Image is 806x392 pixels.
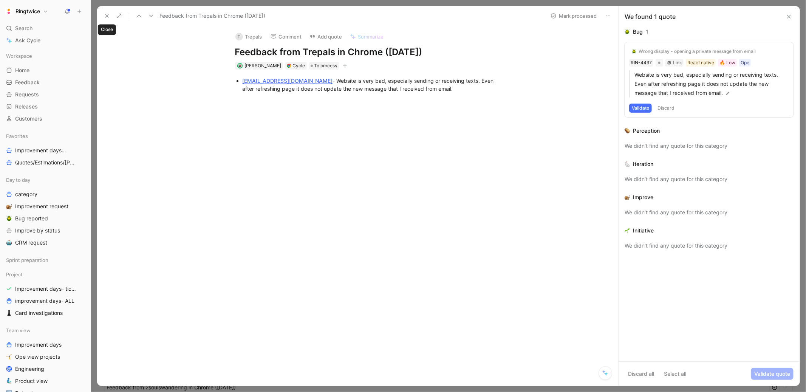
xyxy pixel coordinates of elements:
[6,203,12,209] img: 🐌
[3,269,88,319] div: ProjectImprovement days- tickets readyimprovement days- ALL♟️Card investigations
[629,104,652,113] button: Validate
[655,104,677,113] button: Discard
[5,202,14,211] button: 🐌
[625,368,657,380] button: Discard all
[15,353,60,361] span: Ope view projects
[6,378,12,384] img: 🧞‍♂️
[5,214,14,223] button: 🪲
[661,368,690,380] button: Select all
[347,31,387,42] button: Summarize
[3,174,88,248] div: Day to daycategory🐌Improvement request🪲Bug reportedImprove by status🤖CRM request
[634,70,789,98] p: Website is very bad, especially sending or receiving texts. Even after refreshing page it does no...
[6,240,12,246] img: 🤖
[625,141,794,150] div: We didn’t find any quote for this category
[3,189,88,200] a: category
[632,49,636,54] img: 🪲
[633,27,643,36] div: Bug
[309,62,339,70] div: To process
[6,215,12,222] img: 🪲
[15,309,63,317] span: Card investigations
[625,161,630,167] img: 🐇
[6,256,48,264] span: Sprint preparation
[15,377,48,385] span: Product view
[3,50,88,62] div: Workspace
[3,157,88,168] a: Quotes/Estimations/[PERSON_NAME]
[3,339,88,350] a: Improvement days
[3,295,88,307] a: improvement days- ALL
[5,308,14,318] button: ♟️
[15,79,40,86] span: Feedback
[15,341,62,349] span: Improvement days
[633,160,653,169] div: Iteration
[358,33,384,40] span: Summarize
[5,238,14,247] button: 🤖
[3,145,88,156] a: Improvement daysTeam view
[15,36,40,45] span: Ask Cycle
[3,6,50,17] button: RingtwiceRingtwice
[633,193,653,202] div: Improve
[625,195,630,200] img: 🐌
[293,62,305,70] div: Cycle
[547,11,600,21] button: Mark processed
[238,64,242,68] img: avatar
[3,77,88,88] a: Feedback
[3,23,88,34] div: Search
[6,271,23,278] span: Project
[15,227,60,234] span: Improve by status
[306,31,346,42] button: Add quote
[3,307,88,319] a: ♟️Card investigations
[15,147,72,155] span: Improvement days
[15,239,47,246] span: CRM request
[6,327,31,334] span: Team view
[15,8,40,15] h1: Ringtwice
[3,35,88,46] a: Ask Cycle
[625,12,676,21] div: We found 1 quote
[314,62,337,70] span: To process
[3,65,88,76] a: Home
[3,225,88,236] a: Improve by status
[3,213,88,224] a: 🪲Bug reported
[243,77,497,93] div: - Website is very bad, especially sending or receiving texts. Even after refreshing page it does ...
[15,203,68,210] span: Improvement request
[3,130,88,142] div: Favorites
[15,159,75,167] span: Quotes/Estimations/[PERSON_NAME]
[3,375,88,387] a: 🧞‍♂️Product view
[267,31,305,42] button: Comment
[159,11,265,20] span: Feedback from Trepals in Chrome ([DATE])
[751,368,794,380] button: Validate quote
[5,352,14,361] button: 🤸
[15,297,74,305] span: improvement days- ALL
[3,174,88,186] div: Day to day
[625,228,630,233] img: 🌱
[15,103,38,110] span: Releases
[243,77,333,84] a: [EMAIL_ADDRESS][DOMAIN_NAME]
[3,201,88,212] a: 🐌Improvement request
[235,46,497,58] h1: Feedback from Trepals in Chrome ([DATE])
[639,48,756,54] div: Wrong display - opening a private message from email
[625,29,630,34] img: 🪲
[6,354,12,360] img: 🤸
[3,101,88,112] a: Releases
[625,128,630,133] img: 🥔
[633,126,660,135] div: Perception
[15,67,29,74] span: Home
[6,310,12,316] img: ♟️
[3,269,88,280] div: Project
[6,132,28,140] span: Favorites
[633,226,654,235] div: Initiative
[3,254,88,268] div: Sprint preparation
[15,215,48,222] span: Bug reported
[5,377,14,386] button: 🧞‍♂️
[235,33,243,40] div: T
[15,24,32,33] span: Search
[232,31,266,42] button: TTrepals
[625,208,794,217] div: We didn’t find any quote for this category
[5,8,12,15] img: Ringtwice
[6,176,30,184] span: Day to day
[15,91,39,98] span: Requests
[15,285,79,293] span: Improvement days- tickets ready
[3,89,88,100] a: Requests
[625,175,794,184] div: We didn’t find any quote for this category
[3,237,88,248] a: 🤖CRM request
